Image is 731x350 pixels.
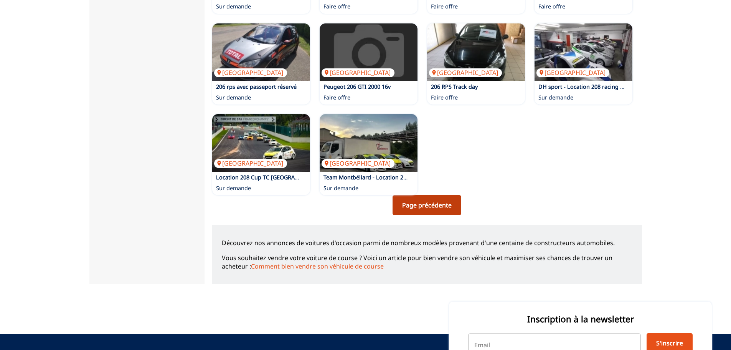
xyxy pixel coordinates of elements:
p: Vous souhaitez vendre votre voiture de course ? Voici un article pour bien vendre son véhicule et... [222,254,632,271]
img: 206 rps avec passeport réservé [212,23,310,81]
a: 206 rps avec passeport réservé[GEOGRAPHIC_DATA] [212,23,310,81]
a: DH sport - Location 208 racing Cup 2025 [538,83,644,90]
img: 206 RPS Track day [427,23,525,81]
p: Sur demande [538,94,573,101]
p: Faire offre [431,94,458,101]
a: Page précédente [393,195,461,215]
p: Sur demande [216,184,251,192]
a: Team Montbéliard - Location 208 RACING CUP 2025[GEOGRAPHIC_DATA] [320,114,417,172]
a: 206 RPS Track day [431,83,478,90]
p: Faire offre [538,3,565,10]
a: 206 rps avec passeport réservé [216,83,297,90]
p: [GEOGRAPHIC_DATA] [214,68,287,77]
img: Team Montbéliard - Location 208 RACING CUP 2025 [320,114,417,172]
a: Location 208 Cup TC [GEOGRAPHIC_DATA] SPA [216,174,337,181]
p: [GEOGRAPHIC_DATA] [429,68,502,77]
p: Sur demande [216,94,251,101]
a: 206 RPS Track day[GEOGRAPHIC_DATA] [427,23,525,81]
a: Comment bien vendre son véhicule de course [251,262,384,270]
img: Peugeot 206 GTI 2000 16v [320,23,417,81]
p: Inscription à la newsletter [468,313,693,325]
p: Sur demande [323,184,358,192]
p: Sur demande [216,3,251,10]
a: DH sport - Location 208 racing Cup 2025[GEOGRAPHIC_DATA] [535,23,632,81]
a: Peugeot 206 GTI 2000 16v[GEOGRAPHIC_DATA] [320,23,417,81]
a: Peugeot 206 GTI 2000 16v [323,83,391,90]
p: Faire offre [323,3,350,10]
p: Faire offre [323,94,350,101]
p: Découvrez nos annonces de voitures d'occasion parmi de nombreux modèles provenant d'une centaine ... [222,239,632,247]
p: [GEOGRAPHIC_DATA] [214,159,287,168]
a: Team Montbéliard - Location 208 RACING CUP 2025 [323,174,458,181]
img: DH sport - Location 208 racing Cup 2025 [535,23,632,81]
img: Location 208 Cup TC France SPA [212,114,310,172]
p: [GEOGRAPHIC_DATA] [322,159,394,168]
p: Faire offre [431,3,458,10]
p: [GEOGRAPHIC_DATA] [536,68,609,77]
a: Location 208 Cup TC France SPA[GEOGRAPHIC_DATA] [212,114,310,172]
p: [GEOGRAPHIC_DATA] [322,68,394,77]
